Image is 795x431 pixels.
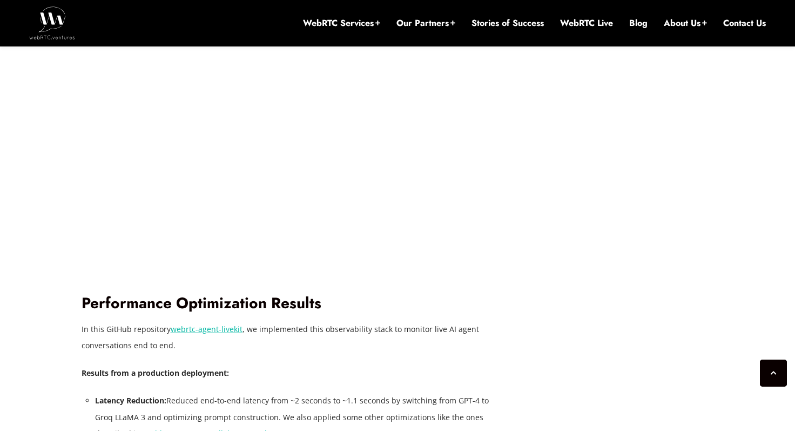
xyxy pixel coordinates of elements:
a: About Us [664,17,707,29]
a: WebRTC Services [303,17,380,29]
a: Our Partners [396,17,455,29]
h2: Performance Optimization Results [82,294,497,313]
a: WebRTC Live [560,17,613,29]
a: Blog [629,17,648,29]
p: In this GitHub repository , we implemented this observability stack to monitor live AI agent conv... [82,321,497,354]
strong: Latency Reduction: [95,395,166,406]
a: Contact Us [723,17,766,29]
a: Stories of Success [471,17,544,29]
img: WebRTC.ventures [29,6,75,39]
strong: Results from a production deployment: [82,368,229,378]
a: webrtc-agent-livekit [171,324,242,334]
